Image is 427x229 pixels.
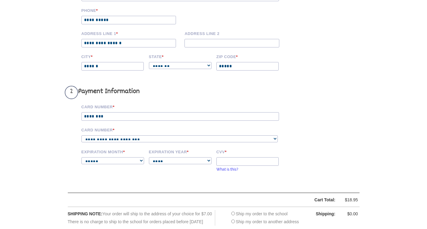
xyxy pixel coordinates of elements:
[68,211,102,216] span: SHIPPING NOTE:
[81,104,288,109] label: Card Number
[230,210,299,225] div: Ship my order to the school Ship my order to another address
[81,54,145,59] label: City
[340,210,358,218] div: $0.00
[81,30,181,36] label: Address Line 1
[81,127,288,132] label: Card Number
[149,149,212,154] label: Expiration Year
[305,210,336,218] div: Shipping:
[340,196,358,204] div: $18.95
[81,7,181,13] label: Phone
[65,86,288,99] h3: Payment Information
[216,167,238,172] a: What is this?
[81,149,145,154] label: Expiration Month
[83,196,336,204] div: Cart Total:
[184,30,284,36] label: Address Line 2
[216,54,280,59] label: Zip code
[68,210,215,225] div: Your order will ship to the address of your choice for $7.00 There is no charge to ship to the sc...
[65,86,78,99] span: 2
[149,54,212,59] label: State
[216,149,280,154] label: CVV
